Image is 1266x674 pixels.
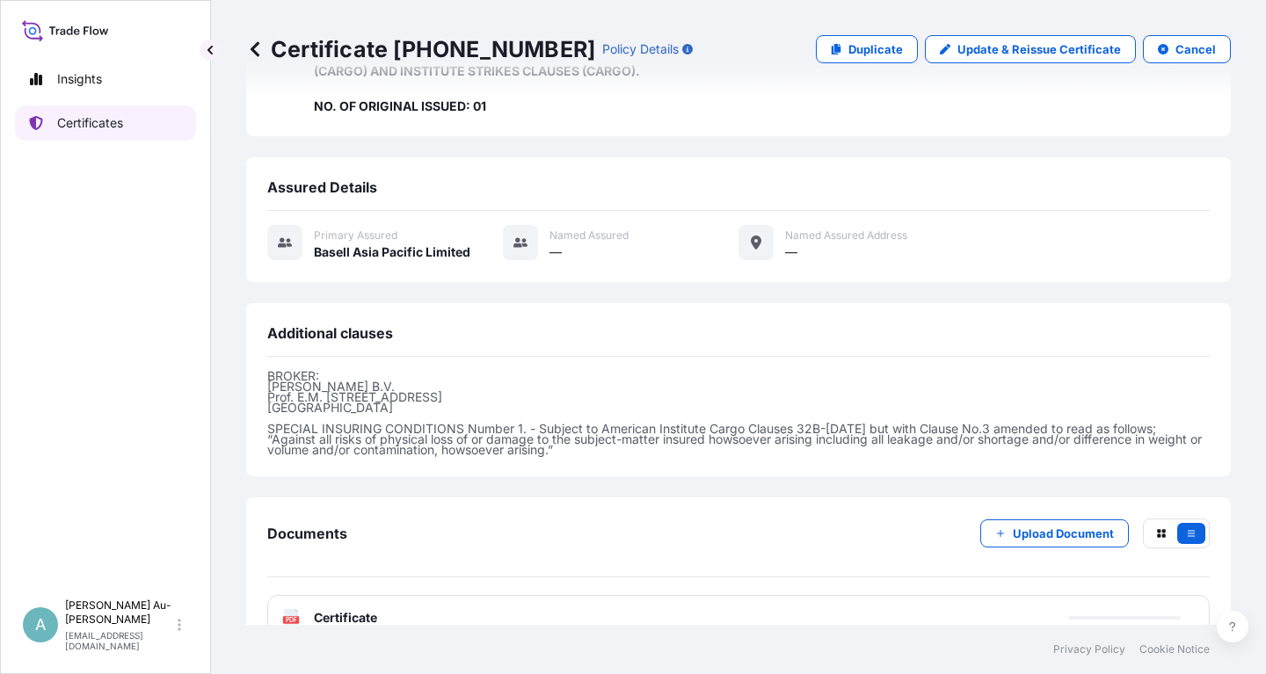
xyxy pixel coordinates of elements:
[15,62,196,97] a: Insights
[1013,525,1114,542] p: Upload Document
[286,617,297,623] text: PDF
[267,525,347,542] span: Documents
[1053,642,1125,656] a: Privacy Policy
[35,616,46,634] span: A
[57,114,123,132] p: Certificates
[1143,35,1231,63] button: Cancel
[957,40,1121,58] p: Update & Reissue Certificate
[267,371,1210,455] p: BROKER: [PERSON_NAME] B.V. Prof. E.M. [STREET_ADDRESS] [GEOGRAPHIC_DATA] SPECIAL INSURING CONDITI...
[785,228,907,243] span: Named Assured Address
[15,105,196,141] a: Certificates
[980,519,1129,547] button: Upload Document
[65,630,174,651] p: [EMAIL_ADDRESS][DOMAIN_NAME]
[65,598,174,627] p: [PERSON_NAME] Au-[PERSON_NAME]
[549,228,629,243] span: Named Assured
[267,178,377,196] span: Assured Details
[267,324,393,342] span: Additional clauses
[314,243,470,261] span: Basell Asia Pacific Limited
[1175,40,1216,58] p: Cancel
[1139,642,1210,656] a: Cookie Notice
[57,70,102,88] p: Insights
[314,609,377,627] span: Certificate
[246,35,595,63] p: Certificate [PHONE_NUMBER]
[314,228,397,243] span: Primary assured
[602,40,679,58] p: Policy Details
[925,35,1136,63] a: Update & Reissue Certificate
[848,40,903,58] p: Duplicate
[816,35,918,63] a: Duplicate
[549,243,562,261] span: —
[785,243,797,261] span: —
